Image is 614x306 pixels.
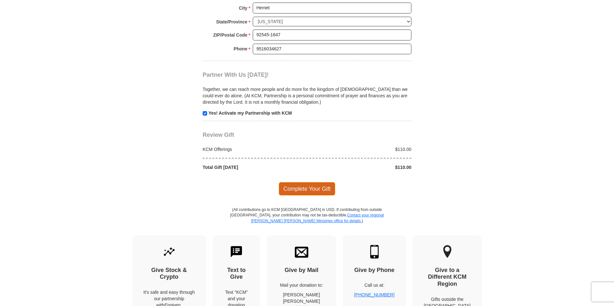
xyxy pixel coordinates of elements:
[203,86,411,105] p: Together, we can reach more people and do more for the kingdom of [DEMOGRAPHIC_DATA] than we coul...
[279,182,336,196] span: Complete Your Gift
[295,245,308,258] img: envelope.svg
[278,267,325,274] h4: Give by Mail
[144,267,195,281] h4: Give Stock & Crypto
[208,110,292,116] strong: Yes! Activate my Partnership with KCM
[199,146,307,153] div: KCM Offerings
[203,132,234,138] span: Review Gift
[368,245,381,258] img: mobile.svg
[307,146,415,153] div: $110.00
[239,4,247,13] strong: City
[307,164,415,170] div: $110.00
[230,245,243,258] img: text-to-give.svg
[354,292,395,297] a: [PHONE_NUMBER]
[203,72,269,78] span: Partner With Us [DATE]!
[224,267,249,281] h4: Text to Give
[234,44,248,53] strong: Phone
[354,282,395,288] p: Call us at:
[216,17,247,26] strong: State/Province
[424,267,471,288] h4: Give to a Different KCM Region
[278,282,325,288] p: Mail your donation to:
[199,164,307,170] div: Total Gift [DATE]
[230,207,384,235] p: (All contributions go to KCM [GEOGRAPHIC_DATA] in USD. If contributing from outside [GEOGRAPHIC_D...
[354,267,395,274] h4: Give by Phone
[443,245,452,258] img: other-region
[251,213,384,223] a: Contact your regional [PERSON_NAME] [PERSON_NAME] Ministries office for details.
[162,245,176,258] img: give-by-stock.svg
[213,31,248,39] strong: ZIP/Postal Code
